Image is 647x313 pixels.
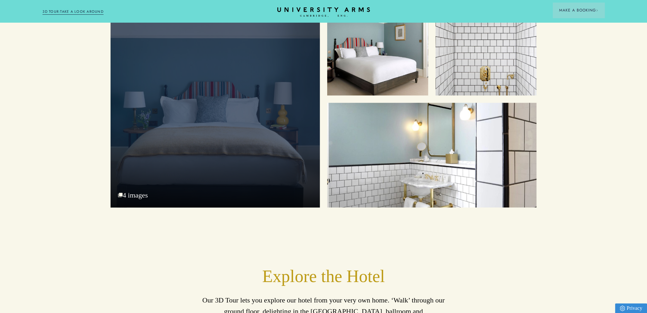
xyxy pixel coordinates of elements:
span: Make a Booking [559,7,598,13]
a: Privacy [615,303,647,313]
img: Privacy [620,306,625,311]
h2: Explore the Hotel [196,266,451,287]
button: Make a BookingArrow icon [553,3,605,18]
img: Arrow icon [596,9,598,11]
a: Home [277,7,370,17]
a: 3D TOUR:TAKE A LOOK AROUND [42,9,104,15]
